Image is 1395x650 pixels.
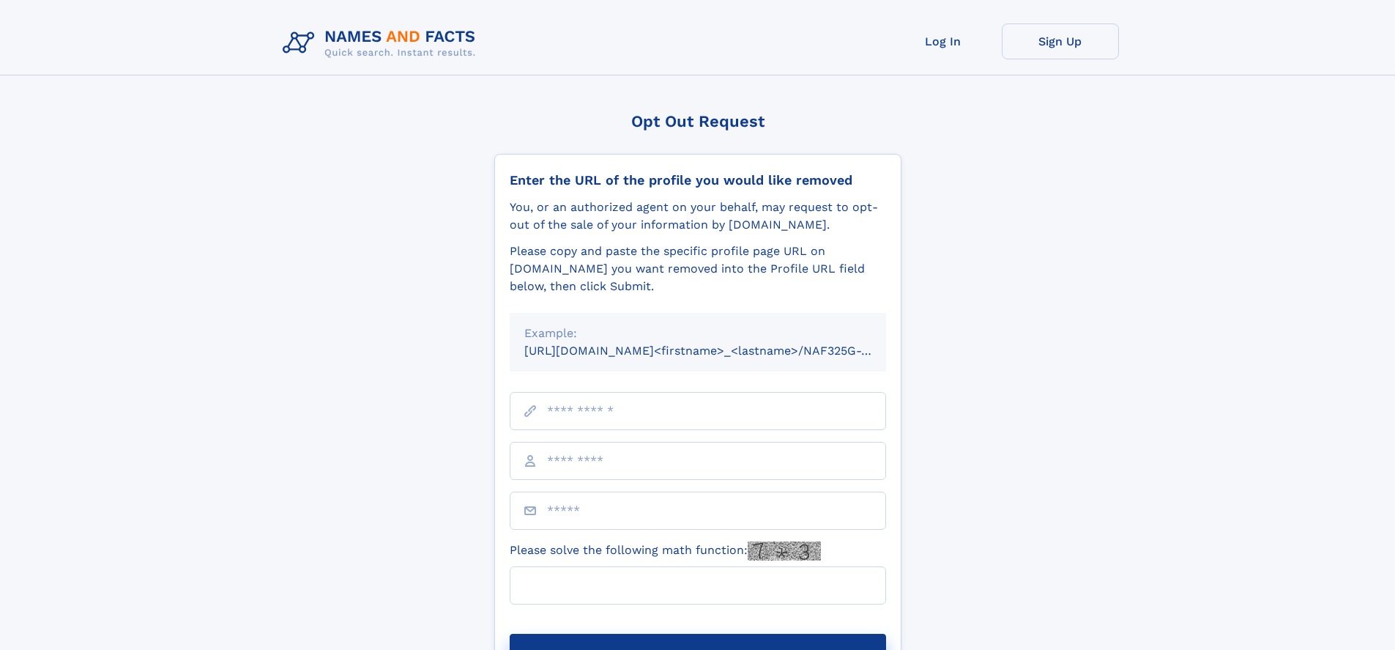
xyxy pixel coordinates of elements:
[524,325,871,342] div: Example:
[1002,23,1119,59] a: Sign Up
[885,23,1002,59] a: Log In
[510,542,821,561] label: Please solve the following math function:
[510,172,886,188] div: Enter the URL of the profile you would like removed
[510,243,886,295] div: Please copy and paste the specific profile page URL on [DOMAIN_NAME] you want removed into the Pr...
[494,112,901,130] div: Opt Out Request
[277,23,488,63] img: Logo Names and Facts
[524,344,914,358] small: [URL][DOMAIN_NAME]<firstname>_<lastname>/NAF325G-xxxxxxxx
[510,199,886,234] div: You, or an authorized agent on your behalf, may request to opt-out of the sale of your informatio...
